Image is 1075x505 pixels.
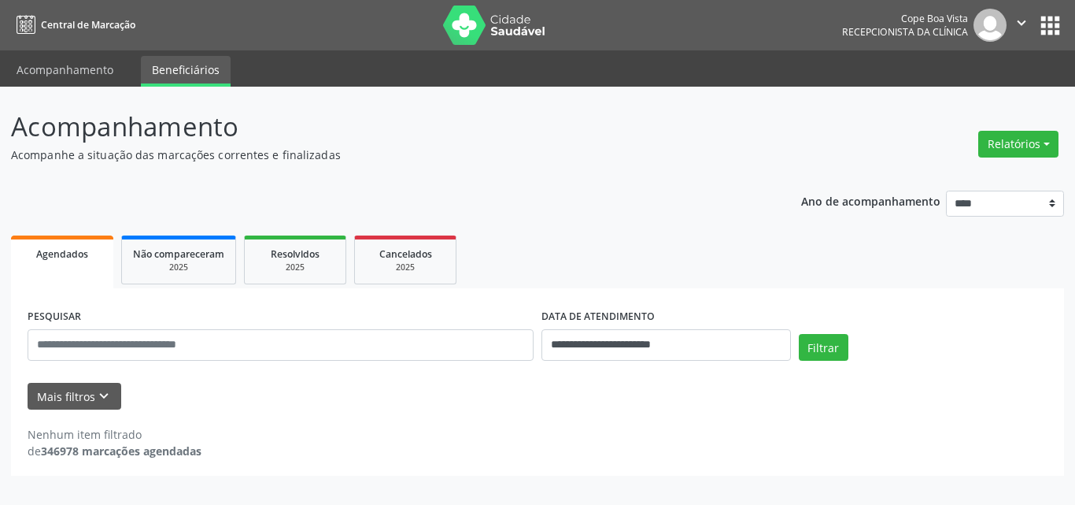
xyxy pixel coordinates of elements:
span: Cancelados [379,247,432,261]
a: Acompanhamento [6,56,124,84]
label: PESQUISAR [28,305,81,329]
button: Relatórios [978,131,1058,158]
span: Central de Marcação [41,18,135,32]
div: de [28,443,201,459]
p: Acompanhe a situação das marcações correntes e finalizadas [11,147,748,163]
i: keyboard_arrow_down [95,388,113,405]
img: img [973,9,1007,42]
button:  [1007,9,1036,42]
button: Mais filtroskeyboard_arrow_down [28,383,121,410]
span: Resolvidos [271,247,320,261]
p: Acompanhamento [11,107,748,147]
label: DATA DE ATENDIMENTO [541,305,655,329]
span: Recepcionista da clínica [842,25,968,39]
a: Central de Marcação [11,12,135,38]
p: Ano de acompanhamento [801,191,940,210]
strong: 346978 marcações agendadas [41,444,201,459]
div: 2025 [366,262,445,273]
button: Filtrar [799,334,848,361]
div: 2025 [133,262,224,273]
button: apps [1036,12,1064,39]
i:  [1013,14,1030,32]
div: Cope Boa Vista [842,12,968,25]
a: Beneficiários [141,56,231,87]
div: 2025 [256,262,334,273]
div: Nenhum item filtrado [28,426,201,443]
span: Agendados [36,247,88,261]
span: Não compareceram [133,247,224,261]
